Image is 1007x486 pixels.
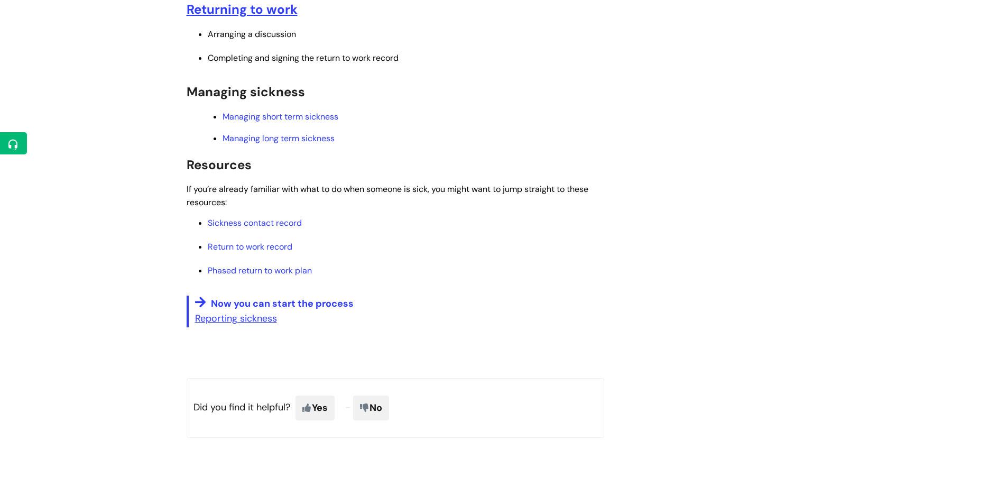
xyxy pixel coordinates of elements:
[208,217,302,228] a: Sickness contact record
[195,312,277,325] a: Reporting sickness
[208,52,399,63] span: Completing and signing the return to work record
[295,396,335,420] span: Yes
[187,84,305,100] span: Managing sickness
[187,1,298,17] a: Returning to work
[223,133,335,144] a: Managing long term sickness
[208,29,296,40] span: Arranging a discussion
[187,184,588,208] span: If you’re already familiar with what to do when someone is sick, you might want to jump straight ...
[187,157,252,173] span: Resources
[211,297,354,310] span: Now you can start the process
[208,241,292,252] a: Return to work record
[208,265,312,276] a: Phased return to work plan
[187,378,604,437] p: Did you find it helpful?
[223,111,338,122] a: Managing short term sickness
[353,396,389,420] span: No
